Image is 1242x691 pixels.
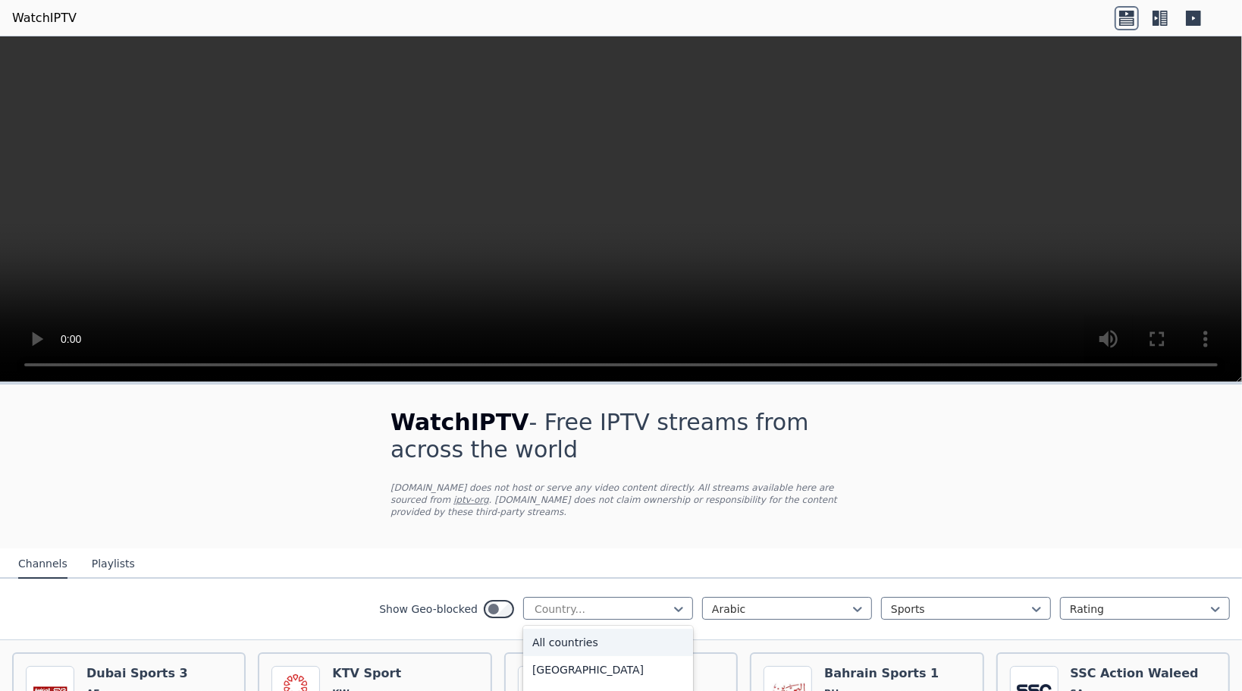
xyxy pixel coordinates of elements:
div: [GEOGRAPHIC_DATA] [523,656,693,683]
label: Show Geo-blocked [379,601,478,617]
h1: - Free IPTV streams from across the world [390,409,852,463]
button: Channels [18,550,67,579]
a: iptv-org [453,495,489,505]
div: All countries [523,629,693,656]
a: WatchIPTV [12,9,77,27]
p: [DOMAIN_NAME] does not host or serve any video content directly. All streams available here are s... [390,482,852,518]
button: Playlists [92,550,135,579]
h6: KTV Sport [332,666,401,681]
h6: Dubai Sports 3 [86,666,188,681]
h6: SSC Action Waleed [1071,666,1199,681]
h6: Bahrain Sports 1 [824,666,939,681]
span: WatchIPTV [390,409,529,435]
